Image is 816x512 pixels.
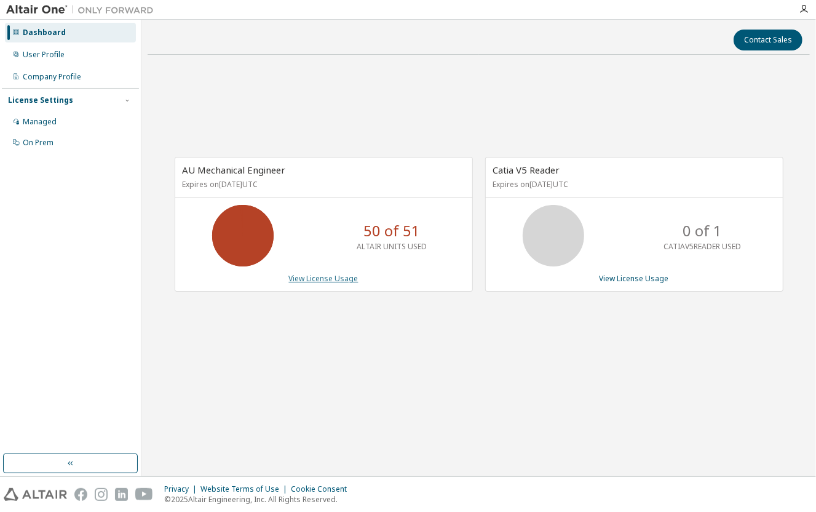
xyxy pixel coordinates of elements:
[8,95,73,105] div: License Settings
[6,4,160,16] img: Altair One
[135,488,153,501] img: youtube.svg
[23,72,81,82] div: Company Profile
[200,484,291,494] div: Website Terms of Use
[23,28,66,38] div: Dashboard
[115,488,128,501] img: linkedin.svg
[183,179,462,190] p: Expires on [DATE] UTC
[164,494,354,505] p: © 2025 Altair Engineering, Inc. All Rights Reserved.
[74,488,87,501] img: facebook.svg
[23,50,65,60] div: User Profile
[734,30,802,50] button: Contact Sales
[95,488,108,501] img: instagram.svg
[289,273,358,284] a: View License Usage
[493,164,560,176] span: Catia V5 Reader
[663,241,741,252] p: CATIAV5READER USED
[23,117,57,127] div: Managed
[357,241,427,252] p: ALTAIR UNITS USED
[4,488,67,501] img: altair_logo.svg
[363,220,420,241] p: 50 of 51
[683,220,722,241] p: 0 of 1
[600,273,669,284] a: View License Usage
[164,484,200,494] div: Privacy
[291,484,354,494] div: Cookie Consent
[493,179,772,190] p: Expires on [DATE] UTC
[183,164,286,176] span: AU Mechanical Engineer
[23,138,53,148] div: On Prem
